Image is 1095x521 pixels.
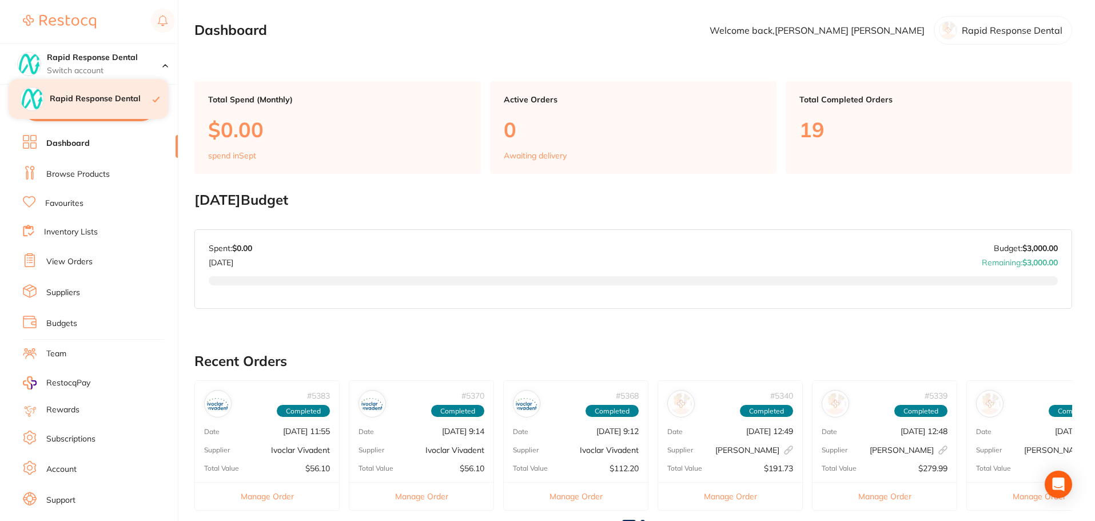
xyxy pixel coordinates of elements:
strong: $3,000.00 [1022,257,1058,268]
p: 0 [504,118,763,141]
span: Completed [894,405,947,417]
a: Favourites [45,198,83,209]
img: Henry Schein Halas [670,393,692,415]
p: Budget: [994,244,1058,253]
a: Rewards [46,404,79,416]
p: # 5383 [307,391,330,400]
h4: Rapid Response Dental [47,52,162,63]
p: [DATE] 11:55 [283,427,330,436]
p: Total Spend (Monthly) [208,95,467,104]
p: [DATE] 12:48 [901,427,947,436]
p: # 5370 [461,391,484,400]
p: $56.10 [305,464,330,473]
p: Date [204,428,220,436]
p: Remaining: [982,253,1058,267]
a: Total Completed Orders19 [786,81,1072,174]
span: Completed [740,405,793,417]
img: Ivoclar Vivadent [207,393,229,415]
span: Completed [277,405,330,417]
p: $279.99 [918,464,947,473]
p: Awaiting delivery [504,151,567,160]
p: Active Orders [504,95,763,104]
strong: $3,000.00 [1022,243,1058,253]
p: [PERSON_NAME] [870,446,947,455]
p: Date [822,428,837,436]
p: # 5340 [770,391,793,400]
p: spend in Sept [208,151,256,160]
p: [DATE] 9:14 [442,427,484,436]
p: [DATE] 12:49 [746,427,793,436]
a: Restocq Logo [23,9,96,35]
p: Ivoclar Vivadent [580,446,639,455]
span: Completed [431,405,484,417]
p: $112.20 [610,464,639,473]
p: Ivoclar Vivadent [425,446,484,455]
button: Manage Order [195,482,339,510]
a: Account [46,464,77,475]
p: [PERSON_NAME] [715,446,793,455]
p: Switch account [47,65,162,77]
p: Supplier [359,446,384,454]
span: RestocqPay [46,377,90,389]
p: Supplier [513,446,539,454]
span: Completed [586,405,639,417]
strong: $0.00 [232,243,252,253]
a: Total Spend (Monthly)$0.00spend inSept [194,81,481,174]
p: # 5339 [925,391,947,400]
p: Total Value [822,464,857,472]
a: RestocqPay [23,376,90,389]
p: Total Value [976,464,1011,472]
p: Date [976,428,992,436]
button: Manage Order [504,482,648,510]
p: # 5368 [616,391,639,400]
div: Open Intercom Messenger [1045,471,1072,498]
a: View Orders [46,256,93,268]
a: Team [46,348,66,360]
p: [DATE] 9:12 [596,427,639,436]
p: Ivoclar Vivadent [271,446,330,455]
a: Browse Products [46,169,110,180]
p: Date [513,428,528,436]
p: Rapid Response Dental [962,25,1062,35]
p: Total Value [204,464,239,472]
img: Restocq Logo [23,15,96,29]
p: Total Value [513,464,548,472]
p: $56.10 [460,464,484,473]
button: Manage Order [658,482,802,510]
p: Total Value [667,464,702,472]
button: Manage Order [813,482,957,510]
img: RestocqPay [23,376,37,389]
a: Inventory Lists [44,226,98,238]
img: Ivoclar Vivadent [516,393,537,415]
img: Rapid Response Dental [18,53,41,75]
img: Ivoclar Vivadent [361,393,383,415]
p: Welcome back, [PERSON_NAME] [PERSON_NAME] [710,25,925,35]
p: Supplier [204,446,230,454]
img: Adam Dental [979,393,1001,415]
p: 19 [799,118,1058,141]
p: Total Completed Orders [799,95,1058,104]
p: Supplier [822,446,847,454]
p: $191.73 [764,464,793,473]
p: Spent: [209,244,252,253]
p: Supplier [667,446,693,454]
p: [DATE] [209,253,252,267]
h4: Rapid Response Dental [50,93,153,105]
a: Subscriptions [46,433,95,445]
a: Suppliers [46,287,80,299]
img: Rapid Response Dental [21,88,43,110]
h2: [DATE] Budget [194,192,1072,208]
p: $0.00 [208,118,467,141]
a: Support [46,495,75,506]
a: Active Orders0Awaiting delivery [490,81,777,174]
a: Budgets [46,318,77,329]
a: Dashboard [46,138,90,149]
p: Date [359,428,374,436]
h2: Recent Orders [194,353,1072,369]
p: Supplier [976,446,1002,454]
h2: Dashboard [194,22,267,38]
img: Adam Dental [825,393,846,415]
button: Manage Order [349,482,493,510]
p: Date [667,428,683,436]
p: Total Value [359,464,393,472]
